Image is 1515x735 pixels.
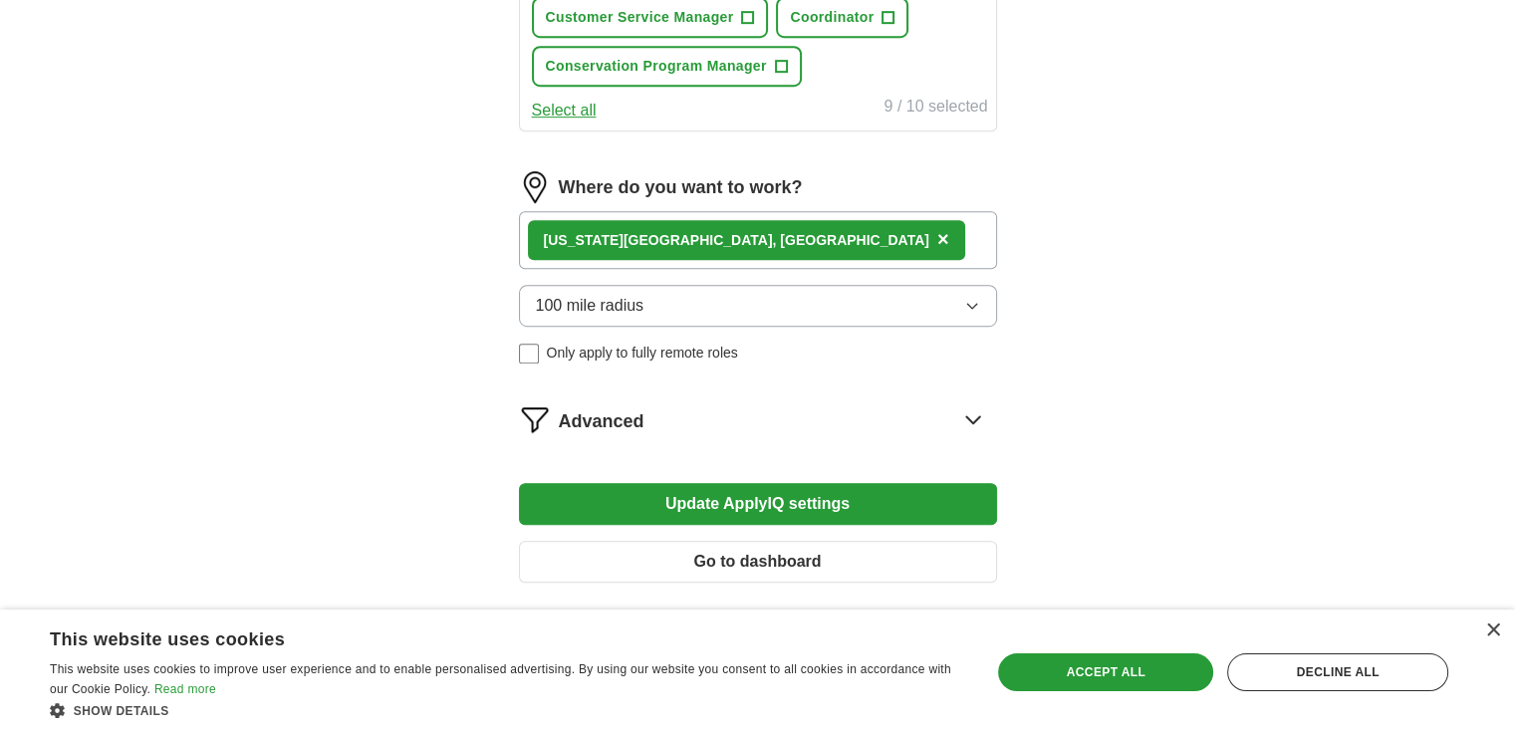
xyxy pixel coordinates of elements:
[544,230,929,251] div: [US_STATE][GEOGRAPHIC_DATA], [GEOGRAPHIC_DATA]
[519,541,997,583] button: Go to dashboard
[1485,623,1500,638] div: Close
[546,7,734,28] span: Customer Service Manager
[559,408,644,435] span: Advanced
[532,46,802,87] button: Conservation Program Manager
[154,682,216,696] a: Read more, opens a new window
[519,403,551,435] img: filter
[937,225,949,255] button: ×
[519,171,551,203] img: location.png
[547,343,738,364] span: Only apply to fully remote roles
[937,228,949,250] span: ×
[519,344,539,364] input: Only apply to fully remote roles
[790,7,874,28] span: Coordinator
[884,95,987,122] div: 9 / 10 selected
[50,700,963,720] div: Show details
[559,174,803,201] label: Where do you want to work?
[536,294,644,318] span: 100 mile radius
[50,621,913,651] div: This website uses cookies
[1227,653,1448,691] div: Decline all
[998,653,1213,691] div: Accept all
[50,662,951,696] span: This website uses cookies to improve user experience and to enable personalised advertising. By u...
[532,99,597,122] button: Select all
[519,285,997,327] button: 100 mile radius
[519,483,997,525] button: Update ApplyIQ settings
[74,704,169,718] span: Show details
[546,56,767,77] span: Conservation Program Manager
